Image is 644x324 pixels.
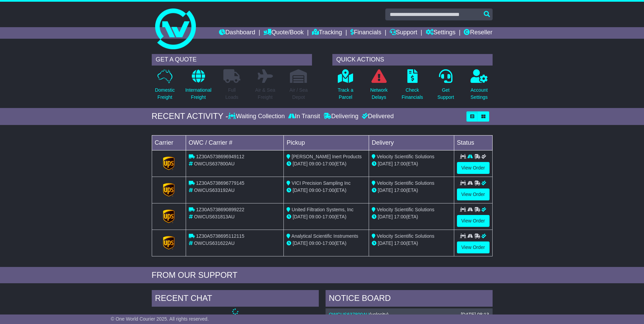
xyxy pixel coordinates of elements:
span: 17:00 [394,214,406,219]
span: [DATE] [378,240,393,246]
span: [DATE] [293,187,308,193]
div: (ETA) [372,160,451,167]
a: GetSupport [437,69,454,105]
p: International Freight [185,87,211,101]
div: (ETA) [372,187,451,194]
a: Financials [350,27,381,39]
div: Delivered [360,113,394,120]
span: 17:00 [394,187,406,193]
span: 1Z30A5738695112115 [196,233,244,239]
span: VICI Precision Sampling Inc [292,180,351,186]
div: ( ) [329,312,489,318]
p: Air / Sea Depot [290,87,308,101]
span: 09:00 [309,187,321,193]
div: - (ETA) [287,213,366,220]
a: View Order [457,188,490,200]
div: FROM OUR SUPPORT [152,270,493,280]
a: OWCUS637800AU [329,312,370,317]
td: Pickup [284,135,369,150]
td: Status [454,135,492,150]
a: View Order [457,162,490,174]
div: Waiting Collection [228,113,286,120]
div: - (ETA) [287,160,366,167]
a: View Order [457,215,490,227]
span: © One World Courier 2025. All rights reserved. [111,316,209,322]
span: 17:00 [323,240,334,246]
img: GetCarrierServiceLogo [163,157,174,170]
span: 1Z30A5738696779145 [196,180,244,186]
span: 09:00 [309,214,321,219]
a: Settings [426,27,456,39]
div: (ETA) [372,240,451,247]
span: [PERSON_NAME] Inert Products [292,154,362,159]
p: Account Settings [471,87,488,101]
p: Check Financials [402,87,423,101]
span: 17:00 [323,214,334,219]
span: 09:00 [309,240,321,246]
span: United Filtration Systems, Inc [292,207,353,212]
a: CheckFinancials [401,69,423,105]
span: [DATE] [378,161,393,166]
a: DomesticFreight [154,69,175,105]
span: 17:00 [394,161,406,166]
span: 17:00 [323,161,334,166]
span: 17:00 [394,240,406,246]
div: RECENT ACTIVITY - [152,111,228,121]
span: velocity [371,312,387,317]
span: Velocity Scientific Solutions [377,180,435,186]
a: AccountSettings [470,69,488,105]
div: In Transit [287,113,322,120]
img: GetCarrierServiceLogo [163,210,174,223]
td: OWC / Carrier # [186,135,284,150]
a: Support [390,27,417,39]
span: OWCUS637800AU [194,161,235,166]
div: NOTICE BOARD [326,290,493,308]
p: Network Delays [370,87,387,101]
div: Delivering [322,113,360,120]
td: Carrier [152,135,186,150]
span: Velocity Scientific Solutions [377,233,435,239]
a: Quote/Book [263,27,303,39]
span: OWCUS631813AU [194,214,235,219]
span: 09:00 [309,161,321,166]
span: OWCUS631622AU [194,240,235,246]
p: Air & Sea Freight [255,87,275,101]
div: - (ETA) [287,240,366,247]
div: - (ETA) [287,187,366,194]
span: Analytical Scientific Instruments [291,233,358,239]
a: View Order [457,241,490,253]
a: Dashboard [219,27,255,39]
span: 17:00 [323,187,334,193]
div: RECENT CHAT [152,290,319,308]
div: [DATE] 08:13 [461,312,489,318]
span: Velocity Scientific Solutions [377,154,435,159]
a: InternationalFreight [185,69,212,105]
a: Reseller [464,27,492,39]
a: Tracking [312,27,342,39]
span: [DATE] [293,240,308,246]
img: GetCarrierServiceLogo [163,183,174,197]
p: Track a Parcel [338,87,353,101]
a: NetworkDelays [370,69,388,105]
span: Velocity Scientific Solutions [377,207,435,212]
a: Track aParcel [337,69,354,105]
p: Get Support [437,87,454,101]
span: [DATE] [293,214,308,219]
span: [DATE] [293,161,308,166]
div: QUICK ACTIONS [332,54,493,66]
td: Delivery [369,135,454,150]
div: (ETA) [372,213,451,220]
p: Domestic Freight [155,87,174,101]
div: GET A QUOTE [152,54,312,66]
span: [DATE] [378,214,393,219]
span: OWCUS633192AU [194,187,235,193]
img: GetCarrierServiceLogo [163,236,174,250]
span: [DATE] [378,187,393,193]
span: 1Z30A5738696949112 [196,154,244,159]
span: 1Z30A5738690899222 [196,207,244,212]
p: Full Loads [223,87,240,101]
